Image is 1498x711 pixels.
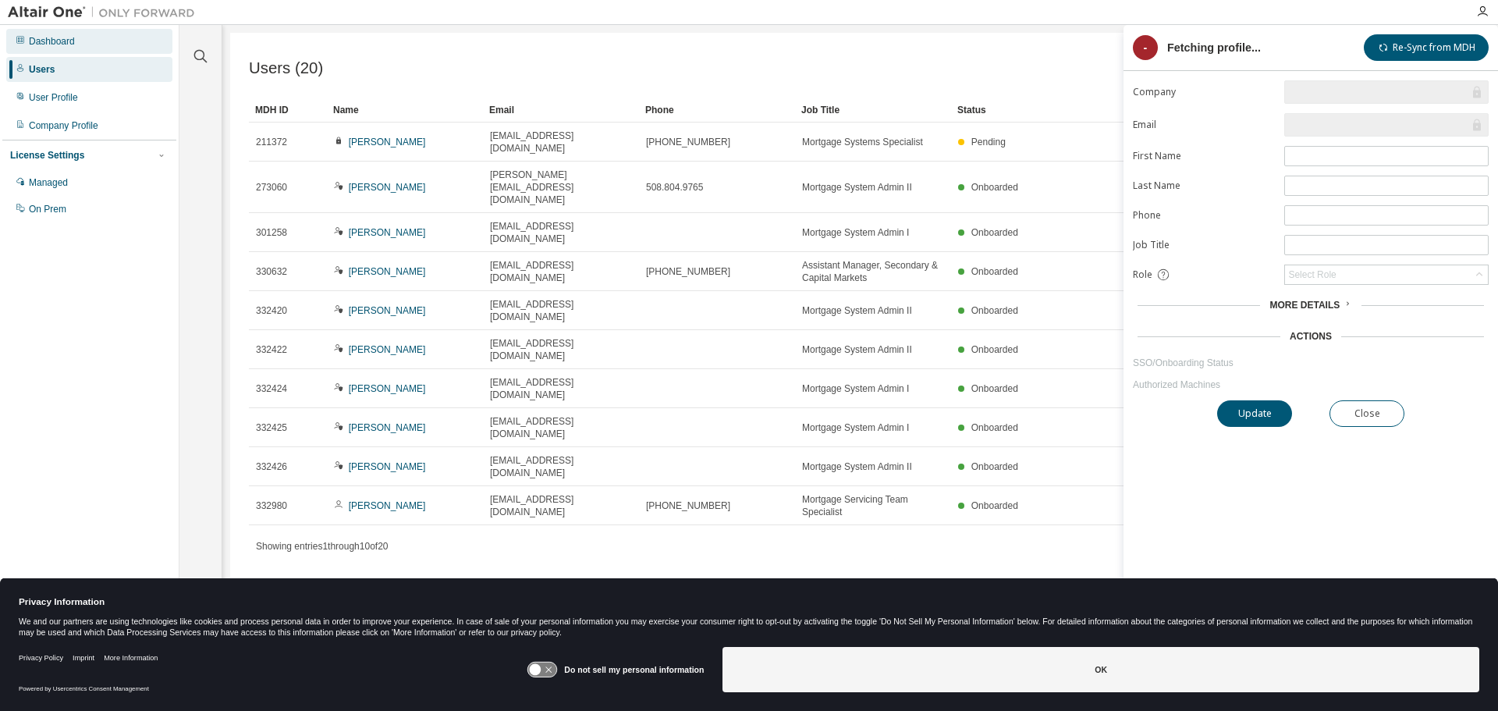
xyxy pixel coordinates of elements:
span: 332980 [256,499,287,512]
span: Onboarded [971,383,1018,394]
span: [EMAIL_ADDRESS][DOMAIN_NAME] [490,376,632,401]
label: Last Name [1133,180,1275,192]
span: 211372 [256,136,287,148]
span: 332420 [256,304,287,317]
span: 332426 [256,460,287,473]
button: Re-Sync from MDH [1364,34,1489,61]
div: License Settings [10,149,84,162]
div: Managed [29,176,68,189]
a: [PERSON_NAME] [349,344,426,355]
div: Job Title [801,98,945,123]
div: Select Role [1285,265,1488,284]
span: Mortgage System Admin II [802,460,912,473]
span: Mortgage Systems Specialist [802,136,923,148]
div: Dashboard [29,35,75,48]
div: On Prem [29,203,66,215]
span: [EMAIL_ADDRESS][DOMAIN_NAME] [490,454,632,479]
span: Onboarded [971,344,1018,355]
span: Onboarded [971,227,1018,238]
a: Authorized Machines [1133,379,1489,391]
span: [PERSON_NAME][EMAIL_ADDRESS][DOMAIN_NAME] [490,169,632,206]
a: [PERSON_NAME] [349,137,426,148]
span: [EMAIL_ADDRESS][DOMAIN_NAME] [490,493,632,518]
span: More Details [1269,300,1340,311]
label: Email [1133,119,1275,131]
button: Update [1217,400,1292,427]
div: - [1133,35,1158,60]
img: Altair One [8,5,203,20]
span: [EMAIL_ADDRESS][DOMAIN_NAME] [490,130,632,155]
div: Company Profile [29,119,98,132]
div: Select Role [1288,268,1336,281]
span: Assistant Manager, Secondary & Capital Markets [802,259,944,284]
div: Phone [645,98,789,123]
span: 273060 [256,181,287,194]
span: Mortgage System Admin I [802,226,909,239]
span: Pending [971,137,1006,148]
a: [PERSON_NAME] [349,422,426,433]
div: Actions [1290,330,1332,343]
a: [PERSON_NAME] [349,305,426,316]
span: Onboarded [971,182,1018,193]
span: [PHONE_NUMBER] [646,136,730,148]
button: Close [1329,400,1404,427]
span: 508.804.9765 [646,181,703,194]
span: 332425 [256,421,287,434]
span: Mortgage System Admin II [802,181,912,194]
a: [PERSON_NAME] [349,500,426,511]
span: 332422 [256,343,287,356]
span: [EMAIL_ADDRESS][DOMAIN_NAME] [490,337,632,362]
span: Mortgage System Admin II [802,343,912,356]
span: Role [1133,268,1152,281]
a: [PERSON_NAME] [349,266,426,277]
span: Onboarded [971,266,1018,277]
span: Mortgage System Admin II [802,304,912,317]
a: [PERSON_NAME] [349,461,426,472]
span: Onboarded [971,305,1018,316]
div: MDH ID [255,98,321,123]
span: 332424 [256,382,287,395]
span: [PHONE_NUMBER] [646,265,730,278]
span: Mortgage System Admin I [802,382,909,395]
span: Mortgage Servicing Team Specialist [802,493,944,518]
a: SSO/Onboarding Status [1133,357,1489,369]
span: Onboarded [971,461,1018,472]
label: Company [1133,86,1275,98]
div: User Profile [29,91,78,104]
span: [EMAIL_ADDRESS][DOMAIN_NAME] [490,220,632,245]
a: [PERSON_NAME] [349,383,426,394]
span: 330632 [256,265,287,278]
span: Mortgage System Admin I [802,421,909,434]
div: Email [489,98,633,123]
label: Phone [1133,209,1275,222]
span: 301258 [256,226,287,239]
div: Status [957,98,1390,123]
a: [PERSON_NAME] [349,227,426,238]
span: Showing entries 1 through 10 of 20 [256,541,389,552]
span: [PHONE_NUMBER] [646,499,730,512]
span: [EMAIL_ADDRESS][DOMAIN_NAME] [490,415,632,440]
span: Onboarded [971,422,1018,433]
span: [EMAIL_ADDRESS][DOMAIN_NAME] [490,259,632,284]
label: Job Title [1133,239,1275,251]
span: [EMAIL_ADDRESS][DOMAIN_NAME] [490,298,632,323]
div: Users [29,63,55,76]
span: Onboarded [971,500,1018,511]
div: Name [333,98,477,123]
label: First Name [1133,150,1275,162]
a: [PERSON_NAME] [349,182,426,193]
div: Fetching profile... [1167,41,1261,54]
span: Users (20) [249,59,323,77]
